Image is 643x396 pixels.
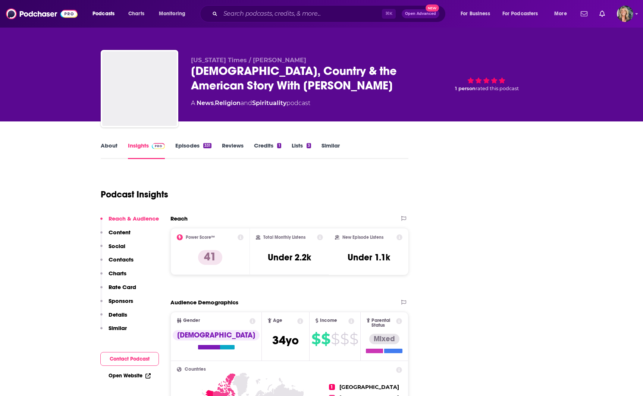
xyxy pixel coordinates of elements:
[342,235,383,240] h2: New Episode Listens
[252,99,286,107] a: Spirituality
[87,8,124,20] button: open menu
[215,99,241,107] a: Religion
[100,256,134,270] button: Contacts
[170,299,238,306] h2: Audience Demographics
[186,235,215,240] h2: Power Score™
[101,189,168,200] h1: Podcast Insights
[371,318,395,328] span: Parental Status
[197,99,214,107] a: News
[100,324,127,338] button: Similar
[329,384,335,390] span: 1
[198,250,222,265] p: 41
[321,142,340,159] a: Similar
[321,333,330,345] span: $
[100,229,131,243] button: Content
[191,57,306,64] span: [US_STATE] Times / [PERSON_NAME]
[109,243,125,250] p: Social
[152,143,165,149] img: Podchaser Pro
[100,352,159,366] button: Contact Podcast
[320,318,337,323] span: Income
[109,215,159,222] p: Reach & Audience
[109,373,151,379] a: Open Website
[307,143,311,148] div: 3
[100,270,126,283] button: Charts
[502,9,538,19] span: For Podcasters
[554,9,567,19] span: More
[170,215,188,222] h2: Reach
[241,99,252,107] span: and
[100,215,159,229] button: Reach & Audience
[339,384,399,390] span: [GEOGRAPHIC_DATA]
[207,5,453,22] div: Search podcasts, credits, & more...
[128,142,165,159] a: InsightsPodchaser Pro
[191,99,310,108] div: A podcast
[455,86,476,91] span: 1 person
[101,142,117,159] a: About
[109,297,133,304] p: Sponsors
[382,9,396,19] span: ⌘ K
[109,256,134,263] p: Contacts
[430,57,542,103] div: 1 personrated this podcast
[109,311,127,318] p: Details
[185,367,206,372] span: Countries
[173,330,260,340] div: [DEMOGRAPHIC_DATA]
[617,6,633,22] img: User Profile
[426,4,439,12] span: New
[405,12,436,16] span: Open Advanced
[203,143,211,148] div: 331
[100,283,136,297] button: Rate Card
[617,6,633,22] button: Show profile menu
[123,8,149,20] a: Charts
[109,324,127,332] p: Similar
[222,142,244,159] a: Reviews
[183,318,200,323] span: Gender
[128,9,144,19] span: Charts
[154,8,195,20] button: open menu
[402,9,439,18] button: Open AdvancedNew
[272,333,299,348] span: 34 yo
[340,333,349,345] span: $
[220,8,382,20] input: Search podcasts, credits, & more...
[100,243,125,256] button: Social
[100,297,133,311] button: Sponsors
[92,9,115,19] span: Podcasts
[549,8,576,20] button: open menu
[331,333,339,345] span: $
[292,142,311,159] a: Lists3
[369,334,399,344] div: Mixed
[617,6,633,22] span: Logged in as lisa.beech
[348,252,390,263] h3: Under 1.1k
[498,8,549,20] button: open menu
[6,7,78,21] img: Podchaser - Follow, Share and Rate Podcasts
[455,8,499,20] button: open menu
[311,333,320,345] span: $
[109,270,126,277] p: Charts
[109,229,131,236] p: Content
[461,9,490,19] span: For Business
[578,7,590,20] a: Show notifications dropdown
[214,99,215,107] span: ,
[273,318,282,323] span: Age
[100,311,127,325] button: Details
[596,7,608,20] a: Show notifications dropdown
[349,333,358,345] span: $
[254,142,281,159] a: Credits1
[268,252,311,263] h3: Under 2.2k
[277,143,281,148] div: 1
[263,235,305,240] h2: Total Monthly Listens
[159,9,185,19] span: Monitoring
[476,86,519,91] span: rated this podcast
[175,142,211,159] a: Episodes331
[109,283,136,291] p: Rate Card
